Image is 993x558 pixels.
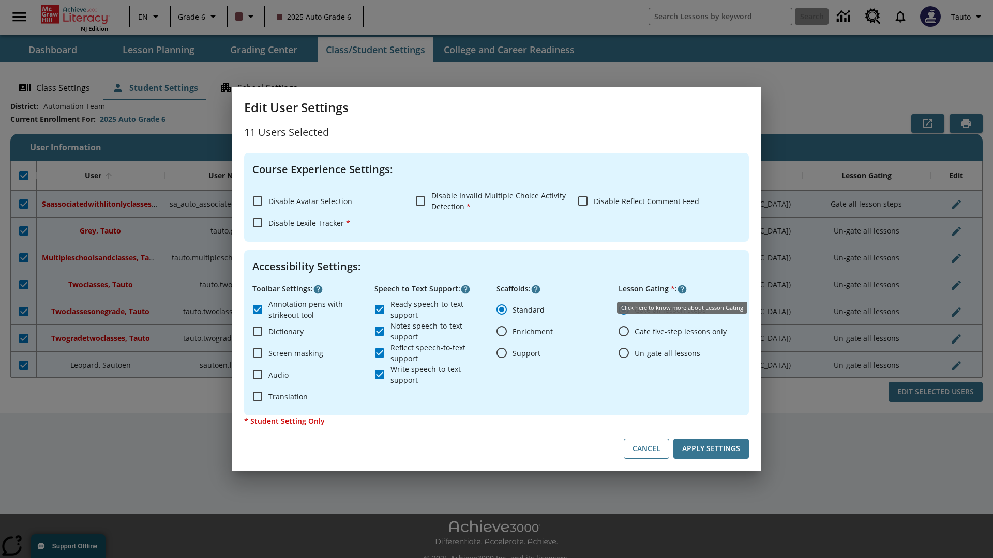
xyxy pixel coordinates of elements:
[617,302,747,314] div: Click here to know more about Lesson Gating
[268,218,350,228] span: Disable Lexile Tracker
[252,258,741,275] h4: Accessibility Settings :
[624,439,669,459] button: Cancel
[673,439,749,459] button: Apply Settings
[513,326,553,337] span: Enrichment
[268,196,352,206] span: Disable Avatar Selection
[390,320,488,342] span: Notes speech-to-text support
[677,284,687,295] button: Click here to know more about
[390,342,488,364] span: Reflect speech-to-text support
[460,284,471,295] button: Click here to know more about
[390,364,488,385] span: Write speech-to-text support
[496,283,619,295] p: Scaffolds :
[268,369,289,380] span: Audio
[313,284,323,295] button: Click here to know more about
[268,326,304,337] span: Dictionary
[244,124,749,141] p: 11 Users Selected
[252,161,741,178] h4: Course Experience Settings :
[268,299,366,320] span: Annotation pens with strikeout tool
[244,415,749,426] p: * Student Setting Only
[594,196,699,206] span: Disable Reflect Comment Feed
[252,283,374,295] p: Toolbar Settings :
[619,283,741,295] p: Lesson Gating :
[513,348,540,359] span: Support
[513,304,545,315] span: Standard
[635,326,727,337] span: Gate five-step lessons only
[244,99,749,116] h3: Edit User Settings
[390,299,488,320] span: Ready speech-to-text support
[374,283,496,295] p: Speech to Text Support :
[635,348,700,359] span: Un-gate all lessons
[268,348,323,359] span: Screen masking
[431,191,566,211] span: Disable Invalid Multiple Choice Activity Detection
[531,284,541,295] button: Click here to know more about
[268,391,308,402] span: Translation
